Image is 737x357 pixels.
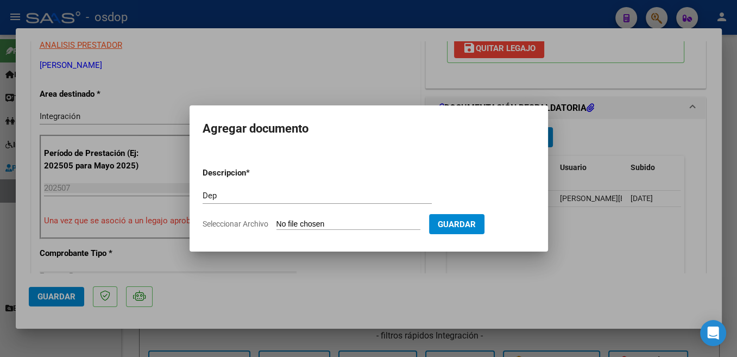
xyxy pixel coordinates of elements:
div: Open Intercom Messenger [700,320,726,346]
span: Seleccionar Archivo [203,220,268,228]
h2: Agregar documento [203,118,535,139]
span: Guardar [438,220,476,229]
button: Guardar [429,214,484,234]
p: Descripcion [203,167,303,179]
